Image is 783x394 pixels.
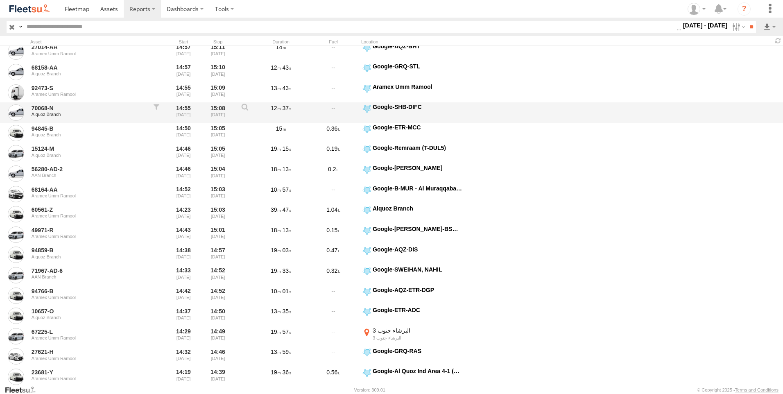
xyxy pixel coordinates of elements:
[283,186,291,193] span: 57
[309,266,358,285] div: 0.32
[361,367,464,386] label: Click to View Event Location
[32,234,144,239] div: Aramex Umm Ramool
[32,315,144,320] div: Alquoz Branch
[168,306,199,325] div: Entered prior to selected date range
[168,185,199,204] div: Entered prior to selected date range
[309,246,358,265] div: 0.47
[283,267,291,274] span: 33
[373,205,462,212] div: Alquoz Branch
[32,226,144,234] a: 49971-R
[271,85,281,91] span: 13
[271,186,281,193] span: 10
[373,367,462,375] div: Google-Al Quoz Ind Area 4-1 (K-AQZ3)
[309,205,358,224] div: 1.04
[32,64,144,71] a: 68158-AA
[32,43,144,51] a: 27014-AA
[32,84,144,92] a: 92473-S
[168,43,199,61] div: Entered prior to selected date range
[361,43,464,61] label: Click to View Event Location
[373,327,462,334] div: البرشاء جنوب 3
[32,295,144,300] div: Aramex Umm Ramool
[373,103,462,111] div: Google-SHB-DIFC
[202,144,233,163] div: 15:05 [DATE]
[283,369,291,376] span: 36
[202,205,233,224] div: 15:03 [DATE]
[202,246,233,265] div: 14:57 [DATE]
[32,267,144,274] a: 71967-AD-6
[361,286,464,305] label: Click to View Event Location
[237,103,253,122] div: View Events
[271,166,281,172] span: 18
[361,144,464,163] label: Click to View Event Location
[32,186,144,193] a: 68164-AA
[32,348,144,356] a: 27621-H
[32,369,144,376] a: 23681-Y
[276,125,286,132] span: 15
[32,112,144,117] div: Alquoz Branch
[32,356,144,361] div: Aramex Umm Ramool
[373,43,462,50] div: Google-AQZ-BHT
[32,173,144,178] div: AAN Branch
[729,21,747,33] label: Search Filter Options
[271,227,281,233] span: 18
[373,306,462,314] div: Google-ETR-ADC
[32,213,144,218] div: Aramex Umm Ramool
[283,288,291,294] span: 01
[283,349,291,355] span: 59
[168,286,199,305] div: Entered prior to selected date range
[283,308,291,315] span: 35
[168,266,199,285] div: Entered prior to selected date range
[32,71,144,76] div: Alquoz Branch
[685,3,708,15] div: Mohammed Khalid
[202,43,233,61] div: 15:11 [DATE]
[309,164,358,183] div: 0.2
[32,132,144,137] div: Alquoz Branch
[271,247,281,254] span: 19
[148,103,165,122] div: Filter to this Asset
[373,185,462,192] div: Google-B-MUR - Al Muraqqabat-2
[168,63,199,82] div: Entered prior to selected date range
[373,266,462,273] div: Google-SWEIHAN, NAHIL
[32,308,144,315] a: 10657-O
[202,124,233,143] div: 15:05 [DATE]
[271,145,281,152] span: 19
[373,144,462,152] div: Google-Remraam (T-DUL5)
[271,64,281,71] span: 12
[309,144,358,163] div: 0.19
[309,367,358,386] div: 0.56
[202,327,233,346] div: 14:49 [DATE]
[32,125,144,132] a: 94845-B
[283,166,291,172] span: 13
[283,227,291,233] span: 13
[361,63,464,82] label: Click to View Event Location
[283,247,291,254] span: 03
[361,103,464,122] label: Click to View Event Location
[8,3,51,14] img: fleetsu-logo-horizontal.svg
[168,83,199,102] div: Entered prior to selected date range
[361,306,464,325] label: Click to View Event Location
[271,105,281,111] span: 12
[202,367,233,386] div: 14:39 [DATE]
[32,92,144,97] div: Aramex Umm Ramool
[271,267,281,274] span: 19
[283,105,291,111] span: 37
[32,104,144,112] a: 70068-N
[5,386,42,394] a: Visit our Website
[202,266,233,285] div: 14:52 [DATE]
[202,306,233,325] div: 14:50 [DATE]
[373,164,462,172] div: Google-[PERSON_NAME]
[168,205,199,224] div: Entered prior to selected date range
[697,387,778,392] div: © Copyright 2025 -
[32,328,144,335] a: 67225-L
[361,246,464,265] label: Click to View Event Location
[271,206,281,213] span: 39
[361,124,464,143] label: Click to View Event Location
[32,206,144,213] a: 60561-Z
[276,44,286,50] span: 14
[168,367,199,386] div: Entered prior to selected date range
[283,64,291,71] span: 43
[283,328,291,335] span: 57
[32,153,144,158] div: Alquoz Branch
[373,225,462,233] div: Google-[PERSON_NAME]-BSW-2
[361,83,464,102] label: Click to View Event Location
